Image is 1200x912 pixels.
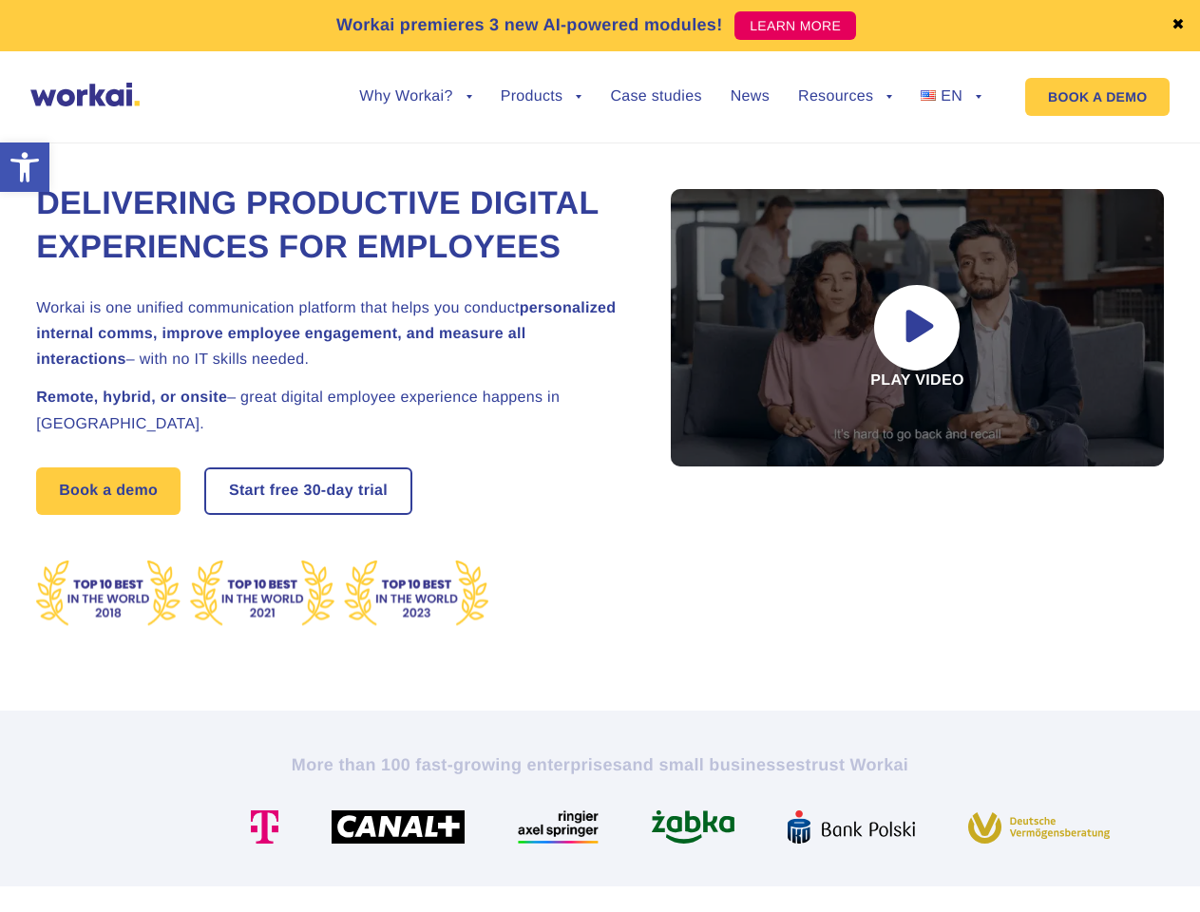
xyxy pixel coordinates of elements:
[622,755,805,774] i: and small businesses
[336,12,723,38] p: Workai premieres 3 new AI-powered modules!
[734,11,856,40] a: LEARN MORE
[501,89,582,104] a: Products
[671,189,1164,466] div: Play video
[206,469,410,513] a: Start free30-daytrial
[1025,78,1170,116] a: BOOK A DEMO
[303,484,353,499] i: 30-day
[36,385,625,436] h2: – great digital employee experience happens in [GEOGRAPHIC_DATA].
[941,88,962,104] span: EN
[73,753,1128,776] h2: More than 100 fast-growing enterprises trust Workai
[1171,18,1185,33] a: ✖
[36,389,227,406] strong: Remote, hybrid, or onsite
[798,89,892,104] a: Resources
[610,89,701,104] a: Case studies
[36,182,625,270] h1: Delivering Productive Digital Experiences for Employees
[36,295,625,373] h2: Workai is one unified communication platform that helps you conduct – with no IT skills needed.
[36,300,616,368] strong: personalized internal comms, improve employee engagement, and measure all interactions
[359,89,471,104] a: Why Workai?
[36,467,181,515] a: Book a demo
[731,89,770,104] a: News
